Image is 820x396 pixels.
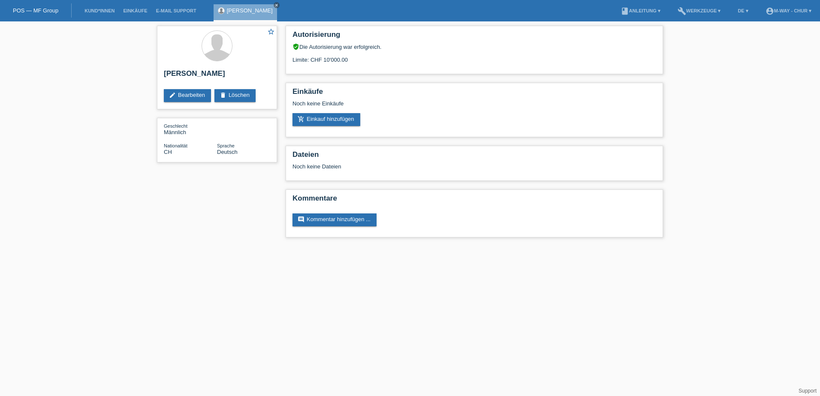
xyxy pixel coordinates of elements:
i: star_border [267,28,275,36]
i: verified_user [292,43,299,50]
i: book [621,7,629,15]
a: commentKommentar hinzufügen ... [292,213,377,226]
a: close [274,2,280,8]
h2: Autorisierung [292,30,656,43]
i: add_shopping_cart [298,116,304,123]
h2: [PERSON_NAME] [164,69,270,82]
a: account_circlem-way - Chur ▾ [761,8,816,13]
span: Nationalität [164,143,187,148]
i: close [274,3,279,7]
a: [PERSON_NAME] [227,7,273,14]
a: E-Mail Support [152,8,201,13]
div: Noch keine Einkäufe [292,100,656,113]
h2: Dateien [292,150,656,163]
div: Männlich [164,123,217,135]
i: account_circle [766,7,774,15]
i: edit [169,92,176,99]
a: POS — MF Group [13,7,58,14]
i: build [678,7,686,15]
a: editBearbeiten [164,89,211,102]
a: Kund*innen [80,8,119,13]
i: delete [220,92,226,99]
span: Geschlecht [164,123,187,129]
a: DE ▾ [733,8,752,13]
a: deleteLöschen [214,89,256,102]
span: Schweiz [164,149,172,155]
a: Support [799,388,817,394]
h2: Kommentare [292,194,656,207]
i: comment [298,216,304,223]
div: Limite: CHF 10'000.00 [292,50,656,63]
span: Sprache [217,143,235,148]
a: buildWerkzeuge ▾ [673,8,725,13]
h2: Einkäufe [292,87,656,100]
a: Einkäufe [119,8,151,13]
div: Die Autorisierung war erfolgreich. [292,43,656,50]
a: bookAnleitung ▾ [616,8,665,13]
span: Deutsch [217,149,238,155]
a: add_shopping_cartEinkauf hinzufügen [292,113,360,126]
div: Noch keine Dateien [292,163,555,170]
a: star_border [267,28,275,37]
